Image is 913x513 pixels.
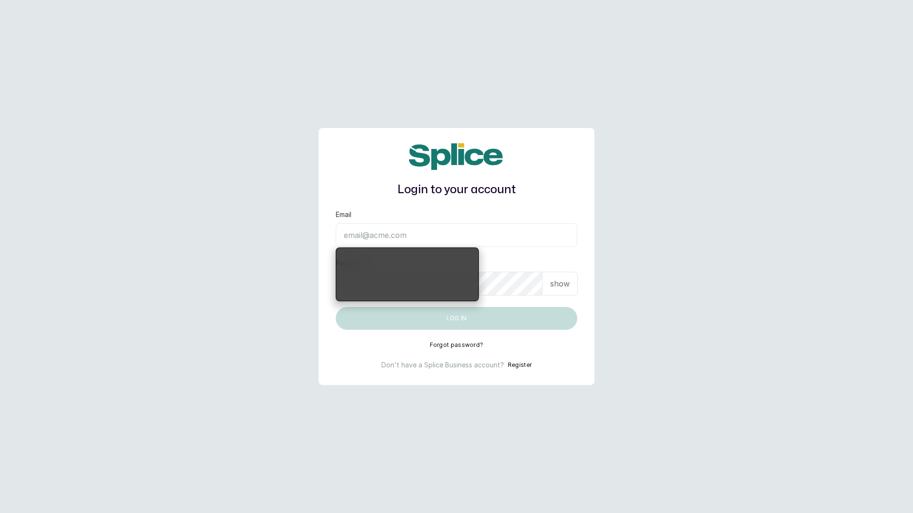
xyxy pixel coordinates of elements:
button: Log in [336,307,577,330]
button: Forgot password? [430,341,484,349]
label: Email [336,210,351,219]
p: Don't have a Splice Business account? [381,360,504,370]
button: Register [508,360,532,370]
h1: Login to your account [336,181,577,198]
input: email@acme.com [336,223,577,247]
p: show [550,278,570,289]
